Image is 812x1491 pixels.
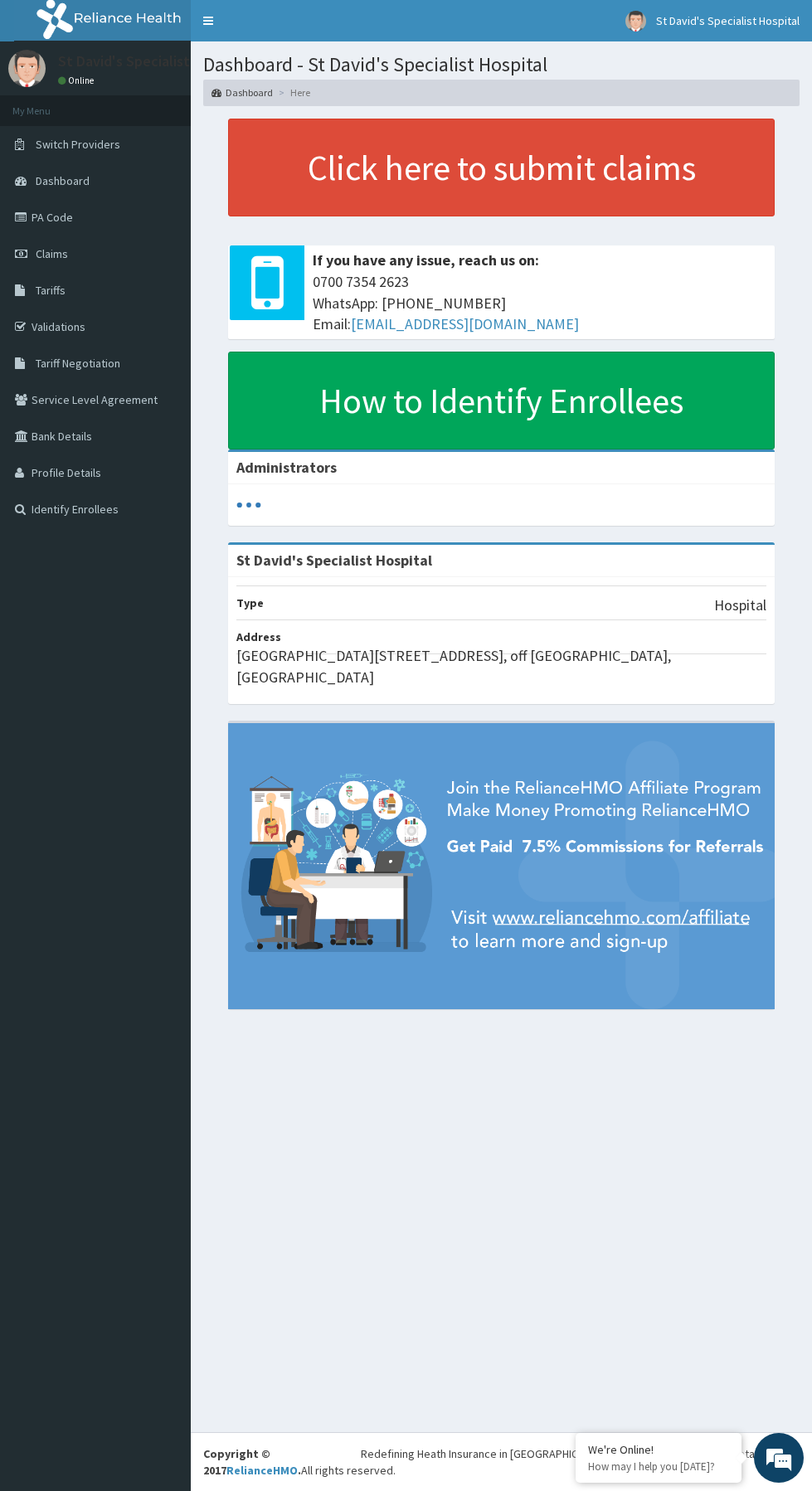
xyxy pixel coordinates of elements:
[212,85,273,100] a: Dashboard
[313,250,539,270] b: If you have any issue, reach us on:
[236,645,766,687] p: [GEOGRAPHIC_DATA][STREET_ADDRESS], off [GEOGRAPHIC_DATA], [GEOGRAPHIC_DATA]
[228,723,775,1009] img: provider-team-banner.png
[226,1463,298,1478] a: RelianceHMO
[203,54,800,75] h1: Dashboard - St David's Specialist Hospital
[625,11,646,32] img: User Image
[351,314,579,333] a: [EMAIL_ADDRESS][DOMAIN_NAME]
[236,458,337,477] b: Administrators
[36,173,90,188] span: Dashboard
[203,1446,301,1478] strong: Copyright © 2017 .
[58,75,98,86] a: Online
[228,352,775,449] a: How to Identify Enrollees
[236,595,264,610] b: Type
[8,50,46,87] img: User Image
[361,1445,800,1462] div: Redefining Heath Insurance in [GEOGRAPHIC_DATA] using Telemedicine and Data Science!
[236,493,261,517] svg: audio-loading
[228,119,775,216] a: Click here to submit claims
[58,54,248,69] p: St David's Specialist Hospital
[236,629,281,644] b: Address
[36,246,68,261] span: Claims
[36,137,120,152] span: Switch Providers
[36,283,66,298] span: Tariffs
[588,1442,729,1457] div: We're Online!
[36,356,120,371] span: Tariff Negotiation
[588,1459,729,1474] p: How may I help you today?
[236,551,432,570] strong: St David's Specialist Hospital
[275,85,310,100] li: Here
[714,595,766,616] p: Hospital
[313,271,766,335] span: 0700 7354 2623 WhatsApp: [PHONE_NUMBER] Email:
[191,1432,812,1491] footer: All rights reserved.
[656,13,800,28] span: St David's Specialist Hospital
